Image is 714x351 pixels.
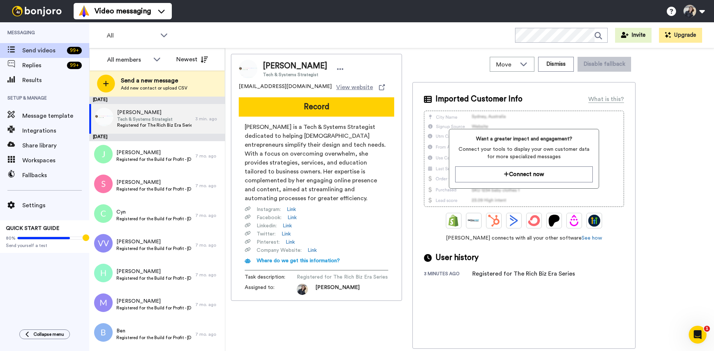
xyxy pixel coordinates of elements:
span: Message template [22,111,89,120]
img: GoHighLevel [588,215,600,227]
span: [PERSON_NAME] [117,109,192,116]
span: Tech & Systems Strategist [263,72,327,78]
div: 7 mo. ago [195,242,221,248]
a: Link [287,214,297,221]
img: c.png [94,204,113,223]
span: Settings [22,201,89,210]
span: Facebook : [257,214,282,221]
div: 7 mo. ago [195,183,221,189]
span: Registered for The Rich Biz Era Series [297,273,388,281]
span: Send a new message [121,76,187,85]
img: m.png [94,293,113,312]
span: Registered for the Build for Profit - [DATE] 12 PM Masterclass [116,335,192,341]
span: Send videos [22,46,64,55]
img: Ontraport [468,215,480,227]
span: Assigned to: [245,284,297,295]
span: Want a greater impact and engagement? [455,135,592,143]
img: Image of Lindsey [239,60,257,78]
span: [EMAIL_ADDRESS][DOMAIN_NAME] [239,83,332,92]
div: 7 mo. ago [195,272,221,278]
span: Registered for the Build for Profit - [DATE] 8 PM Masterclass [116,216,192,222]
div: 7 mo. ago [195,331,221,337]
span: Workspaces [22,156,89,165]
img: 4b415397-42e9-4d2e-8d5c-44dfa45ce472-1552422478.jpg [297,284,308,295]
span: Connect your tools to display your own customer data for more specialized messages [455,146,592,160]
img: Shopify [448,215,460,227]
a: Invite [615,28,652,43]
span: Imported Customer Info [435,94,522,105]
span: Registered for the Build for Profit - [DATE] 8 PM Masterclass [116,156,192,162]
button: Upgrade [659,28,702,43]
div: [DATE] [89,97,225,104]
span: [PERSON_NAME] [116,238,192,246]
span: Registered for The Rich Biz Era Series [117,122,192,128]
div: 7 mo. ago [195,212,221,218]
a: See how [582,235,602,241]
a: Link [283,222,292,230]
span: Cyn [116,208,192,216]
div: 7 mo. ago [195,302,221,308]
span: Replies [22,61,64,70]
span: Results [22,76,89,85]
span: 80% [6,235,16,241]
span: Video messaging [94,6,151,16]
div: Tooltip anchor [83,234,89,241]
a: Link [308,247,317,254]
span: [PERSON_NAME] [116,268,192,275]
button: Collapse menu [19,329,70,339]
span: Move [496,60,516,69]
button: Connect now [455,166,592,182]
button: Disable fallback [578,57,631,72]
a: Link [282,230,291,238]
span: Add new contact or upload CSV [121,85,187,91]
span: Twitter : [257,230,276,238]
img: j.png [94,145,113,163]
span: Ben [116,327,192,335]
span: [PERSON_NAME] [315,284,360,295]
span: Registered for the Build for Profit - [DATE] 8 PM Masterclass [116,186,192,192]
span: 1 [704,326,710,332]
button: Dismiss [538,57,574,72]
span: Registered for the Build for Profit - [DATE] 12 PM Masterclass [116,305,192,311]
span: Linkedin : [257,222,277,230]
img: vv.png [94,234,113,253]
div: What is this? [588,95,624,104]
span: Instagram : [257,206,281,213]
img: Drip [568,215,580,227]
img: 5f74ab58-da63-4459-955b-13e82ea076de.png [95,108,113,126]
iframe: Intercom live chat [689,326,707,344]
img: Hubspot [488,215,500,227]
span: Collapse menu [33,331,64,337]
span: [PERSON_NAME] is a Tech & Systems Strategist dedicated to helping [DEMOGRAPHIC_DATA] entrepreneur... [245,123,388,203]
span: [PERSON_NAME] [116,149,192,156]
span: Share library [22,141,89,150]
span: Company Website : [257,247,302,254]
img: bj-logo-header-white.svg [9,6,65,16]
span: View website [336,83,373,92]
span: [PERSON_NAME] [263,61,327,72]
span: QUICK START GUIDE [6,226,59,231]
span: Fallbacks [22,171,89,180]
img: h.png [94,264,113,282]
div: 7 mo. ago [195,153,221,159]
a: Link [286,238,295,246]
span: Task description : [245,273,297,281]
span: User history [435,252,479,263]
div: 99 + [67,47,82,54]
img: vm-color.svg [78,5,90,17]
span: All [107,31,157,40]
span: Registered for the Build for Profit - [DATE] 12 PM Masterclass [116,275,192,281]
div: 99 + [67,62,82,69]
a: View website [336,83,385,92]
a: Link [287,206,296,213]
img: ConvertKit [528,215,540,227]
button: Record [239,97,394,117]
div: Registered for The Rich Biz Era Series [472,269,575,278]
span: [PERSON_NAME] [116,298,192,305]
div: [DATE] [89,134,225,141]
span: Pinterest : [257,238,280,246]
span: Tech & Systems Strategist [117,116,192,122]
span: Send yourself a test [6,243,83,248]
span: [PERSON_NAME] [116,179,192,186]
